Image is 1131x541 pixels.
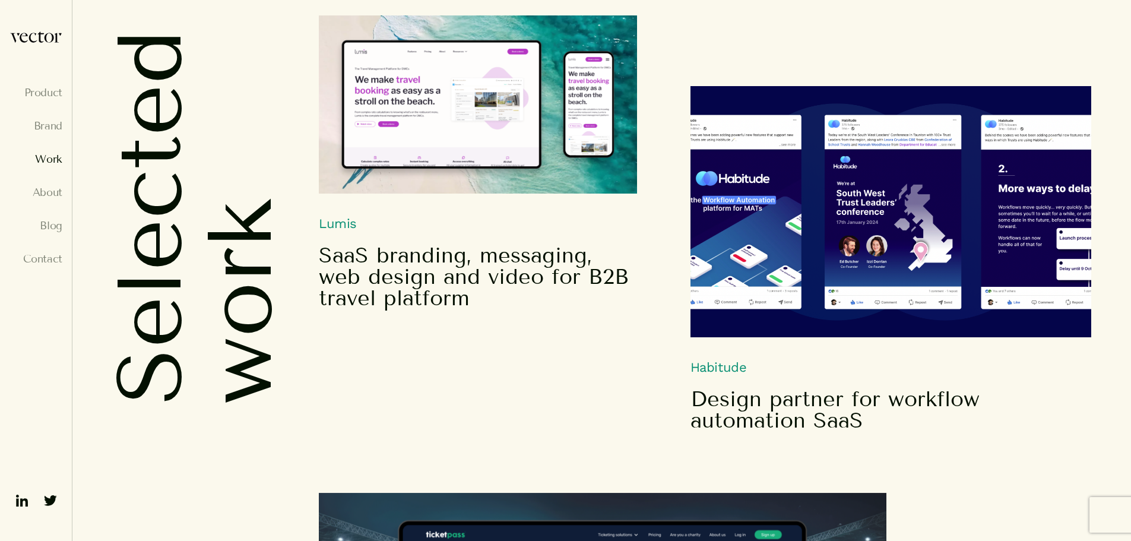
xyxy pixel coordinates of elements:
a: SaaS web design for Lumis Lumis SaaS branding, messaging, web design and video for B2B travel pla... [319,15,637,309]
h6: Habitude [690,86,1091,374]
a: Product [9,87,62,99]
h5: Design partner for workflow automation SaaS [690,388,1091,431]
a: About [9,186,62,198]
a: SaaS design for LinkedIn Habitude Design partner for workflow automation SaaS [690,86,1091,431]
a: Blog [9,220,62,232]
img: ico-linkedin [12,491,31,510]
a: Contact [9,253,62,265]
a: Brand [9,120,62,132]
img: SaaS web design for Lumis [319,15,637,194]
a: Work [9,153,62,165]
h1: Selected work [105,30,159,404]
img: ico-twitter-fill [41,491,60,510]
img: SaaS design for LinkedIn [690,86,1091,337]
